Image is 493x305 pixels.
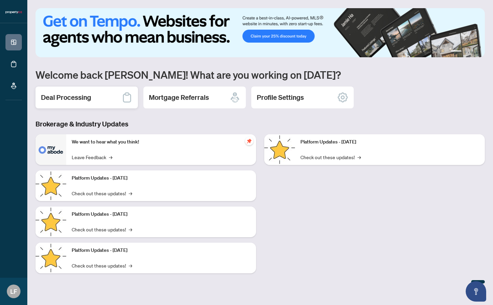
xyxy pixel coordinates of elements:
h2: Profile Settings [257,93,304,102]
h2: Mortgage Referrals [149,93,209,102]
span: → [357,153,361,161]
button: 2 [464,50,467,53]
h2: Deal Processing [41,93,91,102]
img: Platform Updates - July 21, 2025 [36,207,66,237]
button: 1 [451,50,462,53]
a: Check out these updates!→ [300,153,361,161]
span: → [109,153,112,161]
button: 4 [475,50,478,53]
a: Check out these updates!→ [72,189,132,197]
img: We want to hear what you think! [36,134,66,165]
img: Platform Updates - June 23, 2025 [264,134,295,165]
span: → [129,262,132,269]
a: Check out these updates!→ [72,226,132,233]
span: → [129,226,132,233]
p: We want to hear what you think! [72,138,251,146]
span: LF [10,287,17,296]
p: Platform Updates - [DATE] [72,211,251,218]
img: Slide 0 [36,8,485,57]
span: pushpin [245,137,253,145]
button: Open asap [466,281,486,302]
p: Platform Updates - [DATE] [300,138,479,146]
a: Leave Feedback→ [72,153,112,161]
p: Platform Updates - [DATE] [72,174,251,182]
img: Platform Updates - July 8, 2025 [36,243,66,273]
img: logo [5,10,22,14]
button: 3 [470,50,473,53]
h1: Welcome back [PERSON_NAME]! What are you working on [DATE]? [36,68,485,81]
p: Platform Updates - [DATE] [72,247,251,254]
h3: Brokerage & Industry Updates [36,119,485,129]
span: → [129,189,132,197]
a: Check out these updates!→ [72,262,132,269]
img: Platform Updates - September 16, 2025 [36,170,66,201]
